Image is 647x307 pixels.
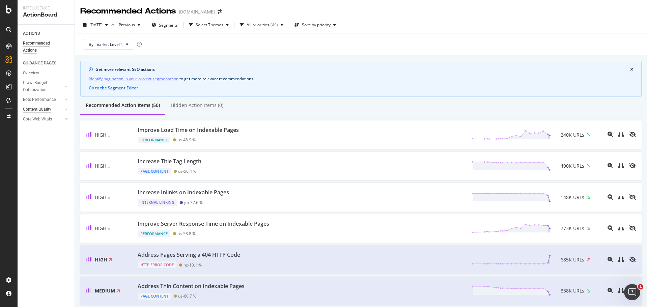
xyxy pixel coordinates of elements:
[179,8,215,15] div: [DOMAIN_NAME]
[608,257,613,262] div: magnifying-glass-plus
[608,225,613,231] div: magnifying-glass-plus
[23,96,56,103] div: Bots Performance
[108,135,110,137] img: Equal
[23,60,56,67] div: GUIDANCE PAGES
[618,132,624,138] a: binoculars
[23,30,70,37] a: ACTIONS
[95,66,630,73] div: Get more relevant SEO actions
[23,106,63,113] a: Content Quality
[23,11,69,19] div: ActionBoard
[138,158,201,165] div: Increase Title Tag Length
[184,200,203,205] div: gb - 37.6 %
[23,79,63,93] a: Crawl Budget Optimization
[618,226,624,231] a: binoculars
[138,261,176,268] div: HTTP Error Code
[95,256,107,263] span: High
[80,5,176,17] div: Recommended Actions
[638,284,643,289] span: 1
[23,96,63,103] a: Bots Performance
[608,288,613,293] div: magnifying-glass-plus
[80,20,111,30] button: [DATE]
[618,257,624,263] a: binoculars
[177,137,196,142] div: us - 48.9 %
[618,132,624,137] div: binoculars
[618,288,624,294] a: binoculars
[83,39,134,50] button: By: market Level 1
[116,20,143,30] button: Previous
[23,106,51,113] div: Content Quality
[23,40,63,54] div: Recommended Actions
[561,287,584,294] span: 838K URLs
[618,195,624,200] a: binoculars
[196,23,223,27] div: Select Themes
[138,282,245,290] div: Address Thin Content on Indexable Pages
[629,132,636,137] div: eye-slash
[86,102,160,109] div: Recommended Action Items (50)
[618,194,624,200] div: binoculars
[138,199,177,206] div: Internal Linking
[629,225,636,231] div: eye-slash
[23,5,69,11] div: Intelligence
[186,20,231,30] button: Select Themes
[138,189,229,196] div: Increase Inlinks on Indexable Pages
[23,60,70,67] a: GUIDANCE PAGES
[138,293,171,300] div: Page Content
[23,116,63,123] a: Core Web Vitals
[184,262,202,268] div: nz - 10.1 %
[23,116,52,123] div: Core Web Vitals
[138,251,240,259] div: Address Pages Serving a 404 HTTP Code
[177,231,196,236] div: us - 58.8 %
[618,163,624,168] div: binoculars
[561,163,584,169] span: 490K URLs
[218,9,222,14] div: arrow-right-arrow-left
[89,85,138,91] button: Go to the Segment Editor
[302,23,331,27] div: Sort: by priority
[138,168,171,175] div: Page Content
[292,20,339,30] button: Sort: by priority
[23,40,70,54] a: Recommended Actions
[95,132,106,138] span: High
[23,69,70,77] a: Overview
[80,61,642,97] div: info banner
[108,197,110,199] img: Equal
[271,23,278,27] div: ( 49 )
[23,79,58,93] div: Crawl Budget Optimization
[89,75,633,82] div: to get more relevant recommendations .
[23,69,39,77] div: Overview
[618,163,624,169] a: binoculars
[237,20,286,30] button: All priorities(49)
[108,228,110,230] img: Equal
[23,30,40,37] div: ACTIONS
[624,284,640,300] iframe: Intercom live chat
[89,75,178,82] a: Identify pagination in your project segmentation
[618,257,624,262] div: binoculars
[89,22,103,28] span: 2025 Sep. 10th
[608,132,613,137] div: magnifying-glass-plus
[561,132,584,138] span: 240K URLs
[138,137,170,143] div: Performance
[111,22,116,28] span: vs
[89,41,123,47] span: By: market Level 1
[95,287,115,294] span: Medium
[561,194,584,201] span: 148K URLs
[628,65,635,74] button: close banner
[561,256,584,263] span: 685K URLs
[608,194,613,200] div: magnifying-glass-plus
[629,163,636,168] div: eye-slash
[561,225,584,232] span: 773K URLs
[629,257,636,262] div: eye-slash
[247,23,269,27] div: All priorities
[159,22,178,28] span: Segments
[138,230,170,237] div: Performance
[608,163,613,168] div: magnifying-glass-plus
[116,22,135,28] span: Previous
[95,225,106,231] span: High
[149,20,180,30] button: Segments
[95,194,106,200] span: High
[108,166,110,168] img: Equal
[138,220,269,228] div: Improve Server Response Time on Indexable Pages
[171,102,223,109] div: Hidden Action Items (0)
[178,294,196,299] div: us - 60.7 %
[95,163,106,169] span: High
[618,288,624,293] div: binoculars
